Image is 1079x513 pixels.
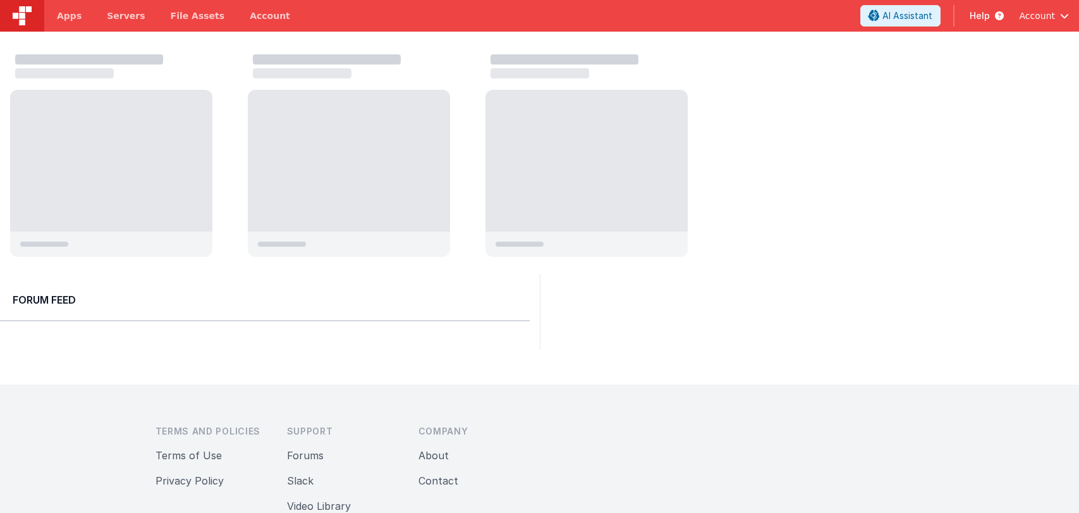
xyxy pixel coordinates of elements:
[860,5,941,27] button: AI Assistant
[107,9,145,22] span: Servers
[171,9,225,22] span: File Assets
[287,425,398,438] h3: Support
[970,9,990,22] span: Help
[287,473,314,488] button: Slack
[1019,9,1055,22] span: Account
[155,474,224,487] a: Privacy Policy
[418,448,449,463] button: About
[155,425,267,438] h3: Terms and Policies
[1019,9,1069,22] button: Account
[287,474,314,487] a: Slack
[13,292,517,307] h2: Forum Feed
[287,448,324,463] button: Forums
[57,9,82,22] span: Apps
[882,9,932,22] span: AI Assistant
[418,473,458,488] button: Contact
[418,425,530,438] h3: Company
[418,449,449,462] a: About
[155,449,222,462] a: Terms of Use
